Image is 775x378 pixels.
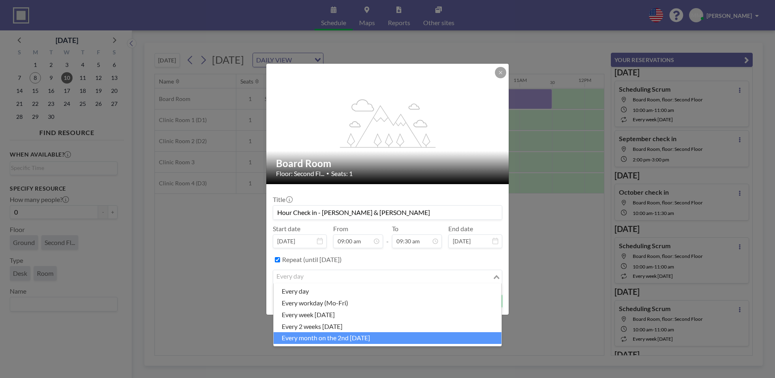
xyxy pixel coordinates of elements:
[276,170,324,178] span: Floor: Second Fl...
[386,228,389,245] span: -
[333,225,348,233] label: From
[326,170,329,176] span: •
[274,309,501,321] li: every week [DATE]
[274,321,501,333] li: every 2 weeks [DATE]
[392,225,398,233] label: To
[273,270,502,284] div: Search for option
[274,272,492,282] input: Search for option
[276,157,500,170] h2: Board Room
[331,170,353,178] span: Seats: 1
[448,225,473,233] label: End date
[273,225,300,233] label: Start date
[274,332,501,344] li: every month on the 2nd [DATE]
[282,256,342,264] label: Repeat (until [DATE])
[274,286,501,297] li: every day
[273,206,502,219] input: Megan's reservation
[273,195,292,204] label: Title
[340,99,436,147] g: flex-grow: 1.2;
[274,297,501,309] li: every workday (Mo-Fri)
